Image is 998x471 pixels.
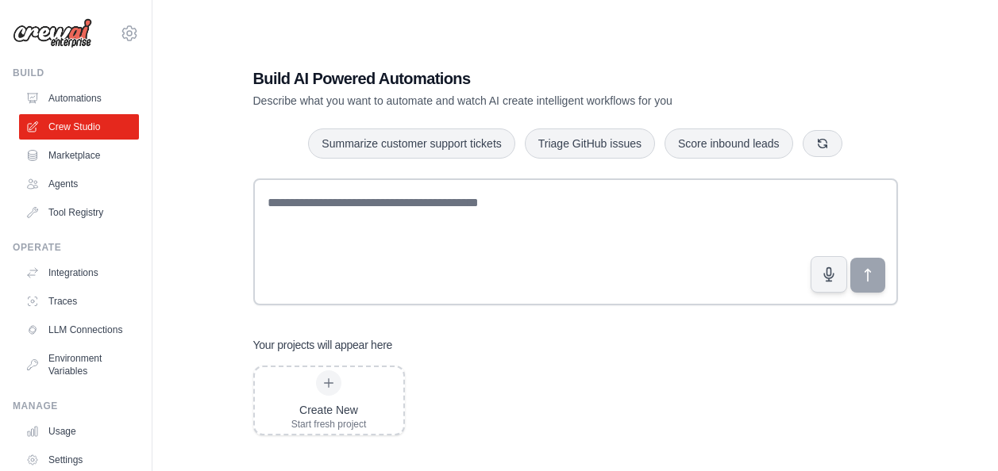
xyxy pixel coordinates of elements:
a: Crew Studio [19,114,139,140]
a: LLM Connections [19,317,139,343]
button: Triage GitHub issues [525,128,655,159]
div: Manage [13,400,139,412]
img: Logo [13,18,92,48]
a: Environment Variables [19,346,139,384]
button: Click to speak your automation idea [811,256,847,293]
a: Marketplace [19,143,139,168]
a: Usage [19,419,139,444]
p: Describe what you want to automate and watch AI create intelligent workflows for you [253,93,787,109]
a: Automations [19,86,139,111]
div: Start fresh project [291,418,367,431]
a: Integrations [19,260,139,285]
button: Score inbound leads [665,128,793,159]
a: Traces [19,289,139,314]
button: Summarize customer support tickets [308,128,514,159]
a: Tool Registry [19,200,139,225]
h1: Build AI Powered Automations [253,67,787,90]
h3: Your projects will appear here [253,337,393,353]
div: Create New [291,402,367,418]
button: Get new suggestions [803,130,842,157]
a: Agents [19,171,139,197]
div: Build [13,67,139,79]
div: Operate [13,241,139,254]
